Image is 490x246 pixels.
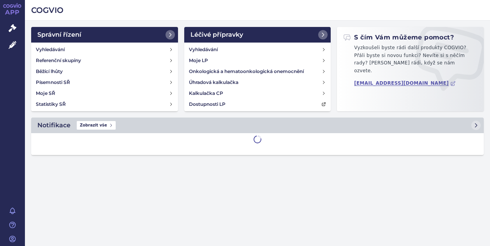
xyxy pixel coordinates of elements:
a: Písemnosti SŘ [33,77,176,88]
a: Vyhledávání [33,44,176,55]
h2: Správní řízení [37,30,81,39]
h2: Léčivé přípravky [190,30,243,39]
a: [EMAIL_ADDRESS][DOMAIN_NAME] [354,80,456,86]
h2: S čím Vám můžeme pomoct? [343,33,454,42]
a: Vyhledávání [186,44,330,55]
a: Referenční skupiny [33,55,176,66]
a: Moje LP [186,55,330,66]
h4: Vyhledávání [36,46,65,53]
h4: Dostupnosti LP [189,100,226,108]
a: Statistiky SŘ [33,99,176,110]
span: Zobrazit vše [77,121,116,130]
h4: Onkologická a hematoonkologická onemocnění [189,68,304,75]
h4: Úhradová kalkulačka [189,78,238,86]
a: Správní řízení [31,27,178,43]
h4: Vyhledávání [189,46,218,53]
h4: Moje LP [189,57,208,64]
a: Onkologická a hematoonkologická onemocnění [186,66,330,77]
h4: Běžící lhůty [36,68,63,75]
h2: COGVIO [31,5,484,16]
a: Běžící lhůty [33,66,176,77]
h2: Notifikace [37,121,71,130]
a: Dostupnosti LP [186,99,330,110]
a: NotifikaceZobrazit vše [31,118,484,133]
a: Úhradová kalkulačka [186,77,330,88]
h4: Moje SŘ [36,89,55,97]
h4: Statistiky SŘ [36,100,66,108]
h4: Písemnosti SŘ [36,78,70,86]
p: Vyzkoušeli byste rádi další produkty COGVIO? Přáli byste si novou funkci? Nevíte si s něčím rady?... [343,44,478,78]
a: Moje SŘ [33,88,176,99]
h4: Kalkulačka CP [189,89,223,97]
a: Léčivé přípravky [184,27,331,43]
h4: Referenční skupiny [36,57,81,64]
a: Kalkulačka CP [186,88,330,99]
